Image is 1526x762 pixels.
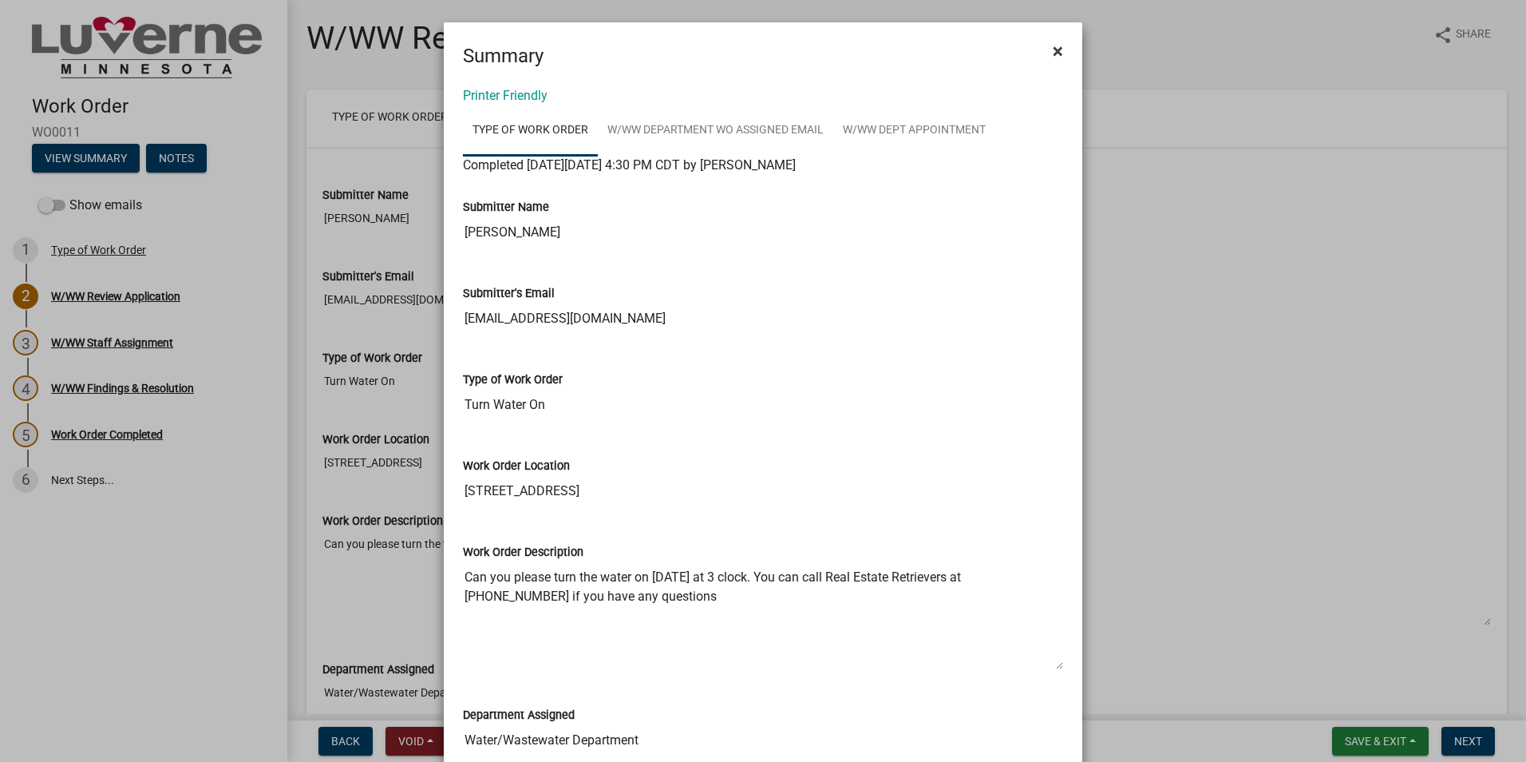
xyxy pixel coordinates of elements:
a: Printer Friendly [463,88,548,103]
label: Type of Work Order [463,375,563,386]
label: Department Assigned [463,710,575,721]
label: Work Order Description [463,547,583,558]
button: Close [1040,29,1076,73]
a: W/WW Department WO Assigned Email [598,105,833,157]
h4: Summary [463,42,544,70]
a: Type of Work Order [463,105,598,157]
label: Submitter Name [463,202,549,213]
label: Submitter's Email [463,288,555,300]
label: Work Order Location [463,461,570,472]
textarea: Can you please turn the water on [DATE] at 3 clock. You can call Real Estate Retrievers at [PHONE... [463,562,1063,670]
span: Completed [DATE][DATE] 4:30 PM CDT by [PERSON_NAME] [463,157,796,173]
span: × [1053,40,1063,62]
a: W/WW Dept Appointment [833,105,995,157]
